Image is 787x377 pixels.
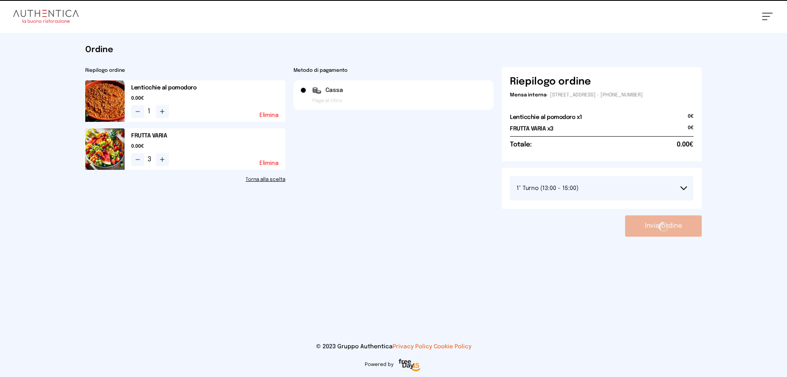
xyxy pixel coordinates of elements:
[365,361,393,368] span: Powered by
[131,143,285,150] span: 0.00€
[85,80,125,122] img: media
[312,98,342,104] span: Paga al ritiro
[510,92,694,98] p: - [STREET_ADDRESS] - [PHONE_NUMBER]
[131,95,285,102] span: 0.00€
[510,75,591,89] h6: Riepilogo ordine
[510,113,582,121] h2: Lenticchie al pomodoro x1
[397,357,423,374] img: logo-freeday.3e08031.png
[434,344,471,350] a: Cookie Policy
[85,67,285,74] h2: Riepilogo ordine
[325,86,343,94] span: Cassa
[85,44,702,56] h1: Ordine
[516,185,578,191] span: 1° Turno (13:00 - 15:00)
[148,107,152,117] span: 1
[148,155,152,165] span: 3
[393,344,432,350] a: Privacy Policy
[259,112,279,118] button: Elimina
[510,93,546,98] span: Mensa interna
[293,67,494,74] h2: Metodo di pagamento
[688,125,694,136] span: 0€
[85,176,285,183] a: Torna alla scelta
[131,84,285,92] h2: Lenticchie al pomodoro
[510,176,694,201] button: 1° Turno (13:00 - 15:00)
[13,10,79,23] img: logo.8f33a47.png
[85,128,125,170] img: media
[13,343,774,351] p: © 2023 Gruppo Authentica
[259,160,279,166] button: Elimina
[510,125,553,133] h2: FRUTTA VARIA x3
[510,140,532,150] h6: Totale:
[688,113,694,125] span: 0€
[677,140,694,150] span: 0.00€
[131,132,285,140] h2: FRUTTA VARIA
